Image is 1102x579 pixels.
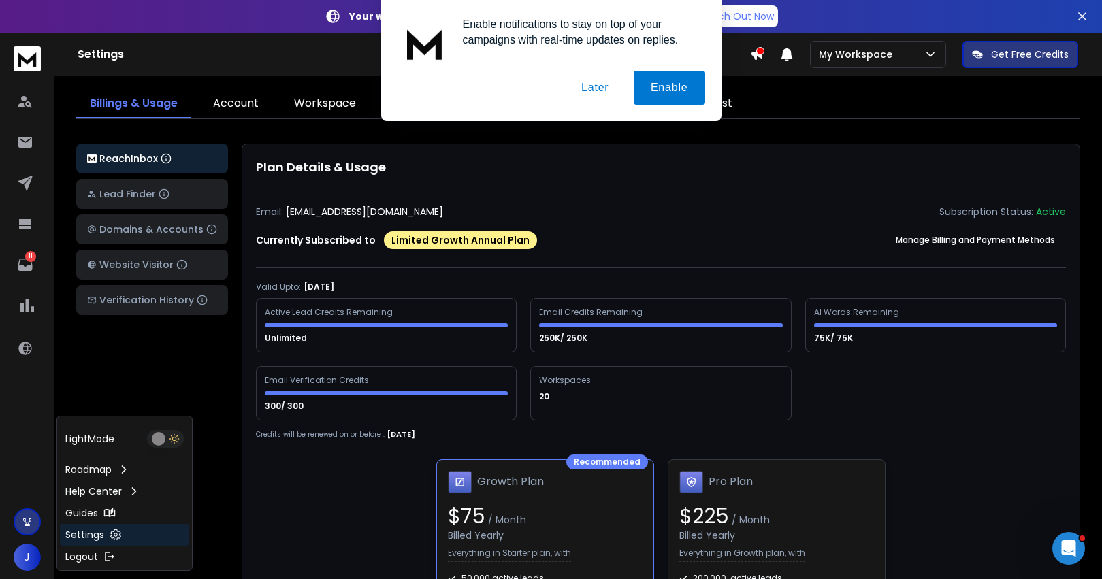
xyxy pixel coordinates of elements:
[814,333,855,344] p: 75K/ 75K
[60,524,189,546] a: Settings
[448,471,472,494] img: Growth Plan icon
[566,454,648,469] div: Recommended
[65,506,98,520] p: Guides
[256,158,1066,177] h1: Plan Details & Usage
[25,251,36,262] p: 11
[679,471,703,494] img: Pro Plan icon
[60,459,189,480] a: Roadmap
[60,502,189,524] a: Guides
[729,513,770,527] span: / Month
[448,501,485,531] span: $ 75
[539,307,645,318] div: Email Credits Remaining
[65,484,122,498] p: Help Center
[939,205,1033,218] p: Subscription Status:
[256,282,301,293] p: Valid Upto:
[398,16,452,71] img: notification icon
[539,375,593,386] div: Workspaces
[76,144,228,173] button: ReachInbox
[265,333,309,344] p: Unlimited
[1052,532,1085,565] iframe: Intercom live chat
[14,544,41,571] button: J
[814,307,901,318] div: AI Words Remaining
[539,333,589,344] p: 250K/ 250K
[384,231,537,249] div: Limited Growth Annual Plan
[564,71,626,105] button: Later
[256,429,385,440] p: Credits will be renewed on or before :
[679,529,874,542] div: Billed Yearly
[1036,205,1066,218] div: Active
[539,391,551,402] p: 20
[65,550,98,563] p: Logout
[60,480,189,502] a: Help Center
[256,233,376,247] p: Currently Subscribed to
[12,251,39,278] a: 11
[448,548,571,562] p: Everything in Starter plan, with
[76,214,228,244] button: Domains & Accounts
[87,154,97,163] img: logo
[896,235,1055,246] p: Manage Billing and Payment Methods
[477,474,544,490] h1: Growth Plan
[256,205,283,218] p: Email:
[485,513,526,527] span: / Month
[448,529,643,542] div: Billed Yearly
[76,285,228,315] button: Verification History
[885,227,1066,254] button: Manage Billing and Payment Methods
[65,432,114,446] p: Light Mode
[634,71,705,105] button: Enable
[679,548,805,562] p: Everything in Growth plan, with
[76,250,228,280] button: Website Visitor
[65,528,104,542] p: Settings
[709,474,753,490] h1: Pro Plan
[679,501,729,531] span: $ 225
[286,205,443,218] p: [EMAIL_ADDRESS][DOMAIN_NAME]
[265,375,371,386] div: Email Verification Credits
[387,429,415,440] p: [DATE]
[65,463,112,476] p: Roadmap
[265,307,395,318] div: Active Lead Credits Remaining
[76,179,228,209] button: Lead Finder
[452,16,705,48] div: Enable notifications to stay on top of your campaigns with real-time updates on replies.
[265,401,306,412] p: 300/ 300
[304,282,334,293] p: [DATE]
